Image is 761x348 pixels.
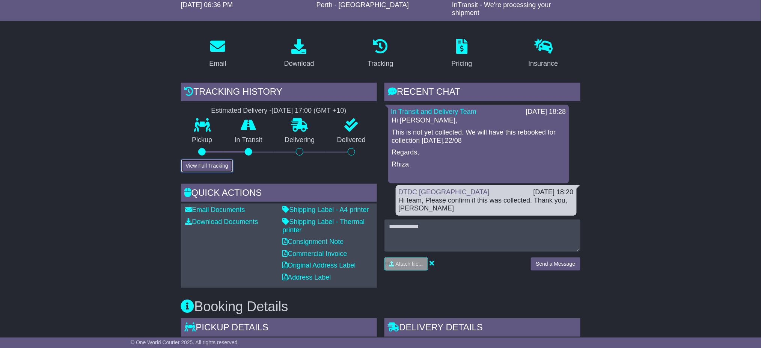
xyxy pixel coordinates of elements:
[384,83,580,103] div: RECENT CHAT
[392,148,565,157] p: Regards,
[452,59,472,69] div: Pricing
[279,36,319,71] a: Download
[531,257,580,271] button: Send a Message
[181,184,377,204] div: Quick Actions
[181,299,580,314] h3: Booking Details
[524,36,563,71] a: Insurance
[181,83,377,103] div: Tracking history
[392,117,565,125] p: Hi [PERSON_NAME],
[181,159,233,172] button: View Full Tracking
[274,136,326,144] p: Delivering
[399,197,574,213] div: Hi team, Please confirm if this was collected. Thank you, [PERSON_NAME]
[181,136,224,144] p: Pickup
[283,206,369,213] a: Shipping Label - A4 printer
[533,188,574,197] div: [DATE] 18:20
[368,59,393,69] div: Tracking
[209,59,226,69] div: Email
[392,129,565,145] p: This is not yet collected. We will have this rebooked for collection [DATE],22/08
[284,59,314,69] div: Download
[181,318,377,339] div: Pickup Details
[283,250,347,257] a: Commercial Invoice
[316,1,409,9] span: Perth - [GEOGRAPHIC_DATA]
[384,318,580,339] div: Delivery Details
[223,136,274,144] p: In Transit
[283,262,356,269] a: Original Address Label
[447,36,477,71] a: Pricing
[283,274,331,281] a: Address Label
[452,1,551,17] span: InTransit - We're processing your shipment
[131,339,239,345] span: © One World Courier 2025. All rights reserved.
[392,160,565,169] p: Rhiza
[326,136,377,144] p: Delivered
[204,36,231,71] a: Email
[363,36,398,71] a: Tracking
[526,108,566,116] div: [DATE] 18:28
[391,108,477,115] a: In Transit and Delivery Team
[399,188,490,196] a: DTDC [GEOGRAPHIC_DATA]
[529,59,558,69] div: Insurance
[272,107,347,115] div: [DATE] 17:00 (GMT +10)
[181,1,233,9] span: [DATE] 06:36 PM
[283,238,344,245] a: Consignment Note
[185,218,258,225] a: Download Documents
[283,218,365,234] a: Shipping Label - Thermal printer
[185,206,245,213] a: Email Documents
[181,107,377,115] div: Estimated Delivery -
